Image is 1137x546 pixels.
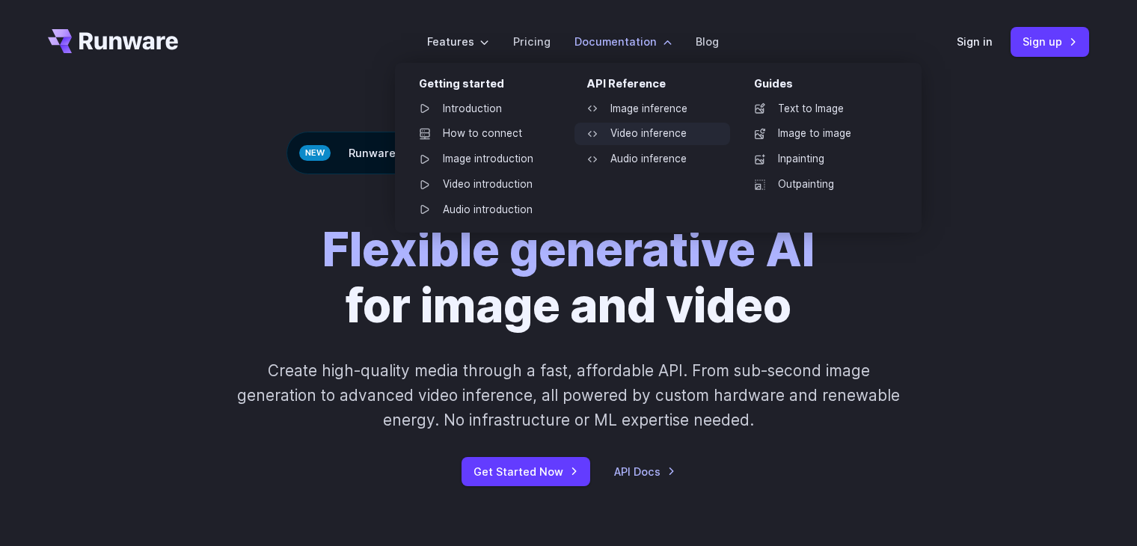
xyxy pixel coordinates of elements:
[407,199,563,221] a: Audio introduction
[513,33,551,50] a: Pricing
[427,33,489,50] label: Features
[742,148,898,171] a: Inpainting
[462,457,590,486] a: Get Started Now
[957,33,993,50] a: Sign in
[322,222,815,334] h1: for image and video
[407,174,563,196] a: Video introduction
[286,132,851,174] div: Runware raises $13M seed funding led by Insight Partners
[614,463,675,480] a: API Docs
[742,174,898,196] a: Outpainting
[48,29,178,53] a: Go to /
[407,148,563,171] a: Image introduction
[696,33,719,50] a: Blog
[754,75,898,98] div: Guides
[574,123,730,145] a: Video inference
[742,123,898,145] a: Image to image
[1011,27,1089,56] a: Sign up
[407,123,563,145] a: How to connect
[322,221,815,277] strong: Flexible generative AI
[236,358,902,433] p: Create high-quality media through a fast, affordable API. From sub-second image generation to adv...
[574,148,730,171] a: Audio inference
[574,33,672,50] label: Documentation
[586,75,730,98] div: API Reference
[419,75,563,98] div: Getting started
[742,98,898,120] a: Text to Image
[407,98,563,120] a: Introduction
[574,98,730,120] a: Image inference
